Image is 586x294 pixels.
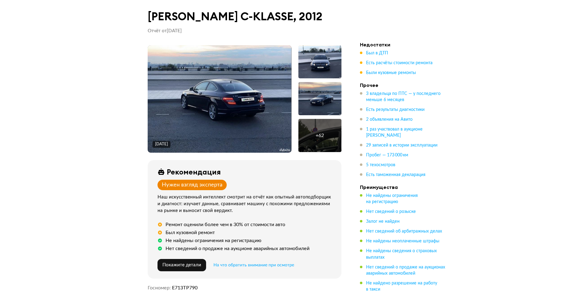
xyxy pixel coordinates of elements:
span: Не найдено разрешение на работу в такси [366,281,437,292]
span: Залог не найден [366,219,400,224]
span: Есть расчёты стоимости ремонта [366,61,433,65]
h1: [PERSON_NAME] C-KLASSE, 2012 [148,10,341,23]
span: Не найдены сведения о страховых выплатах [366,249,437,259]
span: 5 техосмотров [366,163,395,167]
span: Е713ТР790 [172,285,197,290]
div: Рекомендация [167,167,221,176]
div: + 62 [316,132,324,139]
img: Main car [148,45,291,153]
h4: Преимущества [360,184,446,190]
span: Пробег — 173 000 км [366,153,408,157]
span: Нет сведений об арбитражных делах [366,229,442,233]
span: 1 раз участвовал в аукционе [PERSON_NAME] [366,127,423,138]
span: Нет сведений о продаже на аукционах аварийных автомобилей [366,265,445,276]
div: Наш искусственный интеллект смотрит на отчёт как опытный автоподборщик и диагност: изучает данные... [157,194,334,214]
p: Отчёт от [DATE] [148,28,182,34]
span: 3 владельца по ПТС — у последнего меньше 6 месяцев [366,92,440,102]
span: Был в ДТП [366,51,388,55]
span: 2 объявления на Авито [366,117,413,122]
span: Есть таможенная декларация [366,173,425,177]
span: Нет сведений о розыске [366,210,416,214]
span: Есть результаты диагностики [366,108,425,112]
span: 29 записей в истории эксплуатации [366,143,437,147]
h4: Прочее [360,82,446,88]
button: Покажите детали [157,259,206,271]
span: Были кузовные ремонты [366,71,416,75]
span: Не найдены ограничения на регистрацию [366,194,418,204]
span: Покажите детали [162,263,201,267]
div: Нужен взгляд эксперта [162,182,222,188]
div: Не найдены ограничения на регистрацию [165,237,261,244]
dt: Госномер [148,285,171,291]
div: Нет сведений о продаже на аукционе аварийных автомобилей [165,245,309,252]
h4: Недостатки [360,41,446,48]
div: Был кузовной ремонт [165,229,215,236]
div: [DATE] [155,142,168,147]
div: Ремонт оценили более чем в 30% от стоимости авто [165,221,285,228]
span: Не найдены неоплаченные штрафы [366,239,439,243]
span: На что обратить внимание при осмотре [213,263,294,267]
